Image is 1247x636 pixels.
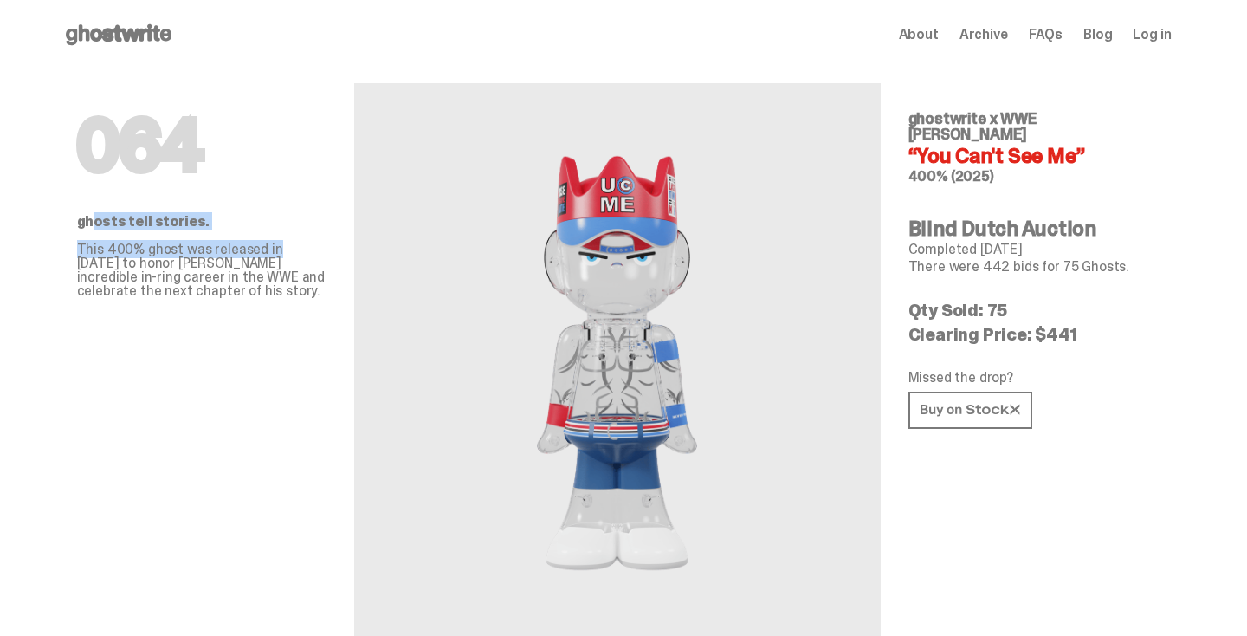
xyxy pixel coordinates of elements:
[1083,28,1112,42] a: Blog
[899,28,939,42] a: About
[908,167,994,185] span: 400% (2025)
[1029,28,1063,42] a: FAQs
[427,125,808,601] img: WWE John Cena&ldquo;You Can't See Me&rdquo;
[959,28,1008,42] a: Archive
[77,215,326,229] p: ghosts tell stories.
[908,243,1158,256] p: Completed [DATE]
[77,111,326,180] h1: 064
[908,260,1158,274] p: There were 442 bids for 75 Ghosts.
[77,243,326,298] p: This 400% ghost was released in [DATE] to honor [PERSON_NAME] incredible in-ring career in the WW...
[908,218,1158,239] h4: Blind Dutch Auction
[908,371,1158,385] p: Missed the drop?
[908,302,1158,319] p: Qty Sold: 75
[908,326,1158,343] p: Clearing Price: $441
[908,146,1158,166] h4: “You Can't See Me”
[908,108,1037,145] span: ghostwrite x WWE [PERSON_NAME]
[1133,28,1171,42] a: Log in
